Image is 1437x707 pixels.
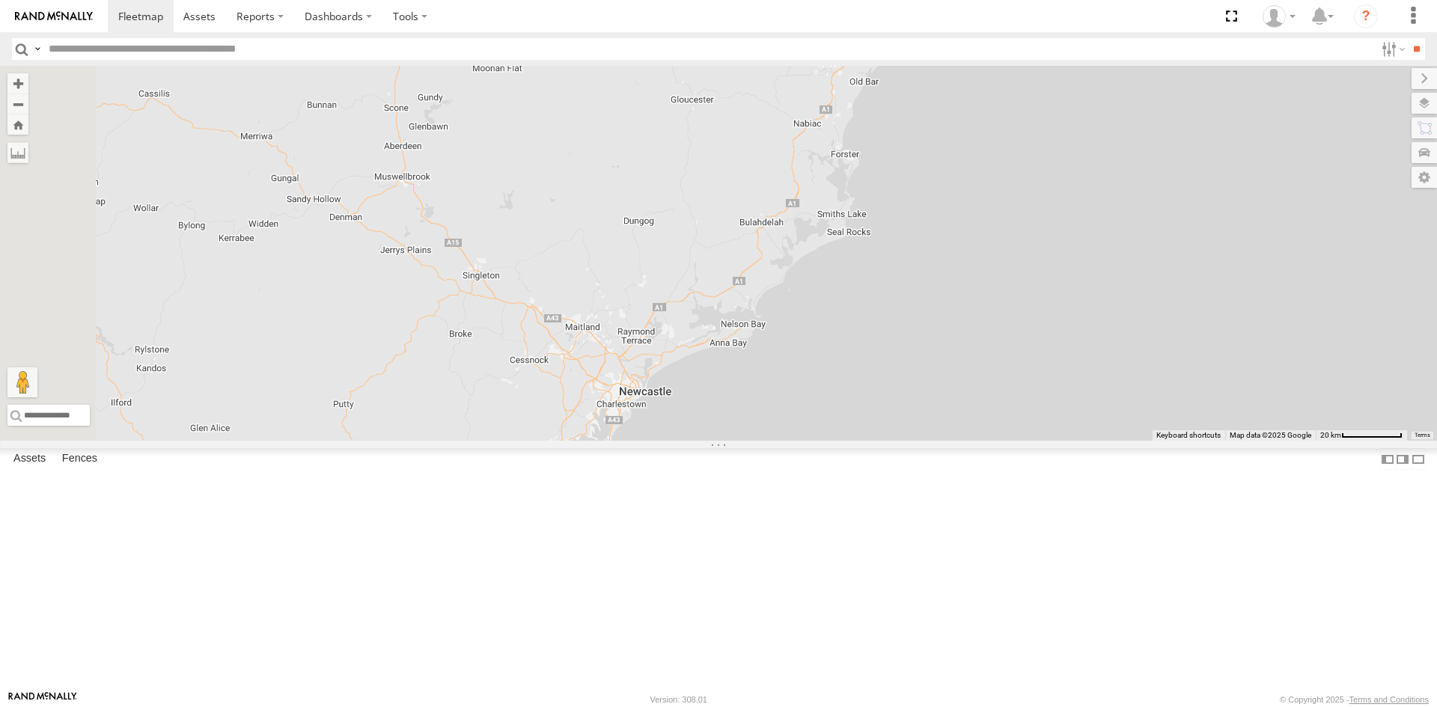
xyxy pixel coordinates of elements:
label: Search Filter Options [1376,38,1408,60]
button: Keyboard shortcuts [1156,430,1221,441]
label: Measure [7,142,28,163]
button: Zoom Home [7,114,28,135]
label: Map Settings [1412,167,1437,188]
button: Drag Pegman onto the map to open Street View [7,367,37,397]
button: Zoom in [7,73,28,94]
a: Terms and Conditions [1349,695,1429,704]
button: Zoom out [7,94,28,114]
label: Hide Summary Table [1411,448,1426,470]
span: 20 km [1320,431,1341,439]
label: Dock Summary Table to the Left [1380,448,1395,470]
button: Map scale: 20 km per 78 pixels [1316,430,1407,441]
a: Terms (opens in new tab) [1415,432,1430,438]
span: Map data ©2025 Google [1230,431,1311,439]
i: ? [1354,4,1378,28]
label: Dock Summary Table to the Right [1395,448,1410,470]
div: Bec Moran [1257,5,1301,28]
label: Assets [6,449,53,470]
label: Fences [55,449,105,470]
div: © Copyright 2025 - [1280,695,1429,704]
div: Version: 308.01 [650,695,707,704]
label: Search Query [31,38,43,60]
a: Visit our Website [8,692,77,707]
img: rand-logo.svg [15,11,93,22]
